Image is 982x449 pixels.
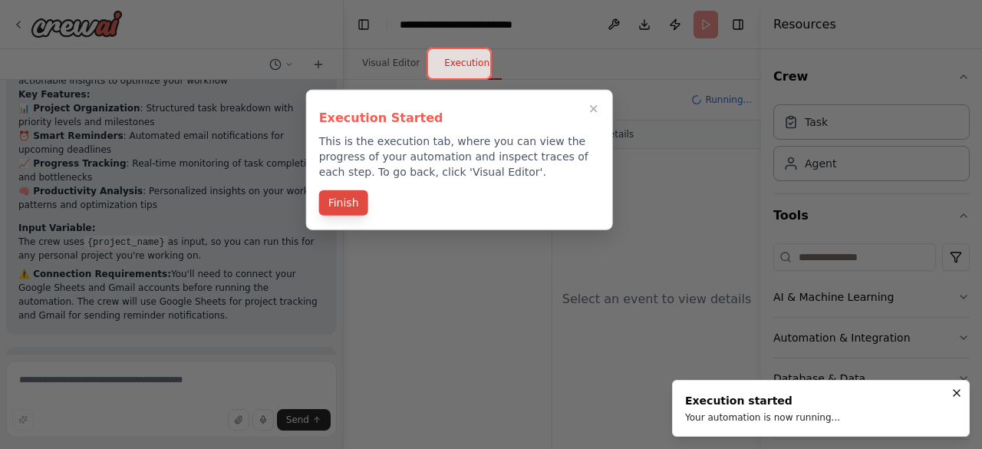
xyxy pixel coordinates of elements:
[319,134,600,180] p: This is the execution tab, where you can view the progress of your automation and inspect traces ...
[319,109,600,127] h3: Execution Started
[585,100,603,118] button: Close walkthrough
[319,190,368,216] button: Finish
[353,14,374,35] button: Hide left sidebar
[685,393,840,408] div: Execution started
[685,411,840,424] div: Your automation is now running...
